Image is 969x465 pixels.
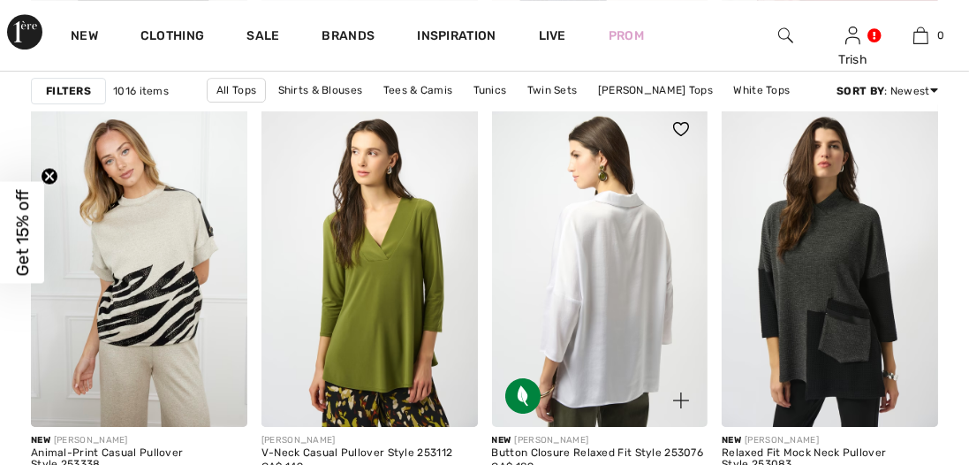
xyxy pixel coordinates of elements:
[474,103,607,126] a: [PERSON_NAME] Tops
[519,79,587,102] a: Twin Sets
[492,434,708,447] div: [PERSON_NAME]
[46,83,91,99] strong: Filters
[492,435,511,446] span: New
[845,25,860,46] img: My Info
[845,27,860,43] a: Sign In
[269,79,372,102] a: Shirts & Blouses
[71,28,98,47] a: New
[673,393,689,408] img: plus_v2.svg
[261,447,478,460] div: V-Neck Casual Pullover Style 253112
[937,27,944,43] span: 0
[41,168,58,186] button: Close teaser
[589,79,722,102] a: [PERSON_NAME] Tops
[837,85,884,97] strong: Sort By
[140,28,204,47] a: Clothing
[778,25,793,46] img: search the website
[913,25,928,46] img: My Bag
[7,14,42,50] img: 1ère Avenue
[31,103,247,427] img: Animal-Print Casual Pullover Style 253338. Beige/Black
[888,25,954,46] a: 0
[322,28,375,47] a: Brands
[539,27,566,45] a: Live
[820,50,886,69] div: Trish
[261,434,478,447] div: [PERSON_NAME]
[837,83,938,99] div: : Newest
[465,79,516,102] a: Tunics
[492,447,708,460] div: Button Closure Relaxed Fit Style 253076
[246,28,279,47] a: Sale
[724,79,799,102] a: White Tops
[722,434,938,447] div: [PERSON_NAME]
[492,103,708,427] a: Button Closure Relaxed Fit Style 253076. Black
[375,79,462,102] a: Tees & Camis
[12,189,33,276] span: Get 15% off
[207,78,266,103] a: All Tops
[261,103,478,427] img: V-Neck Casual Pullover Style 253112. Black
[31,435,50,446] span: New
[398,103,472,126] a: Black Tops
[609,27,644,45] a: Prom
[31,434,247,447] div: [PERSON_NAME]
[113,83,169,99] span: 1016 items
[417,28,496,47] span: Inspiration
[673,122,689,136] img: heart_black_full.svg
[722,435,741,446] span: New
[505,378,541,414] img: Sustainable Fabric
[722,103,938,427] img: Relaxed Fit Mock Neck Pullover Style 253083. Grey/Black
